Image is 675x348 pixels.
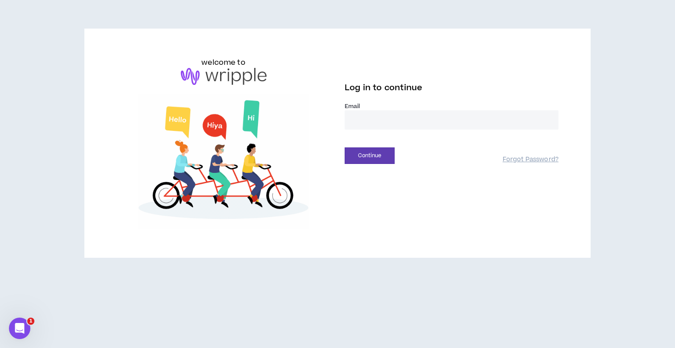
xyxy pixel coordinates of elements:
[345,82,422,93] span: Log in to continue
[27,318,34,325] span: 1
[117,94,330,229] img: Welcome to Wripple
[345,102,558,110] label: Email
[503,155,558,164] a: Forgot Password?
[9,318,30,339] iframe: Intercom live chat
[345,147,395,164] button: Continue
[201,57,246,68] h6: welcome to
[181,68,267,85] img: logo-brand.png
